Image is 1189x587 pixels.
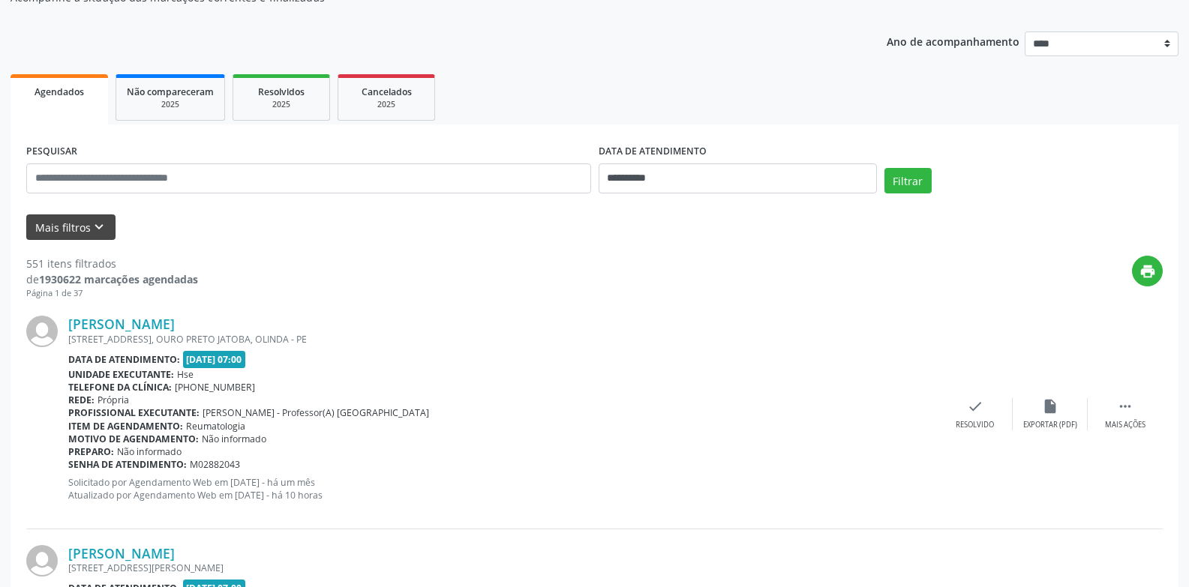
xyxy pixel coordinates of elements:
span: [PERSON_NAME] - Professor(A) [GEOGRAPHIC_DATA] [203,406,429,419]
span: Não compareceram [127,85,214,98]
i: print [1139,263,1156,280]
span: Reumatologia [186,420,245,433]
div: [STREET_ADDRESS][PERSON_NAME] [68,562,938,574]
p: Solicitado por Agendamento Web em [DATE] - há um mês Atualizado por Agendamento Web em [DATE] - h... [68,476,938,502]
div: de [26,271,198,287]
div: 2025 [349,99,424,110]
span: Não informado [117,445,182,458]
i: check [967,398,983,415]
b: Preparo: [68,445,114,458]
span: Não informado [202,433,266,445]
div: Exportar (PDF) [1023,420,1077,430]
button: print [1132,256,1163,286]
b: Item de agendamento: [68,420,183,433]
span: Resolvidos [258,85,305,98]
label: PESQUISAR [26,140,77,163]
span: Agendados [35,85,84,98]
b: Data de atendimento: [68,353,180,366]
i: keyboard_arrow_down [91,219,107,235]
i: insert_drive_file [1042,398,1058,415]
span: Hse [177,368,194,381]
a: [PERSON_NAME] [68,545,175,562]
div: Página 1 de 37 [26,287,198,300]
img: img [26,316,58,347]
span: Própria [98,394,129,406]
b: Telefone da clínica: [68,381,172,394]
b: Rede: [68,394,95,406]
div: Resolvido [956,420,994,430]
div: 2025 [127,99,214,110]
strong: 1930622 marcações agendadas [39,272,198,286]
span: M02882043 [190,458,240,471]
p: Ano de acompanhamento [887,31,1019,50]
b: Senha de atendimento: [68,458,187,471]
div: 551 itens filtrados [26,256,198,271]
b: Unidade executante: [68,368,174,381]
label: DATA DE ATENDIMENTO [599,140,707,163]
span: [PHONE_NUMBER] [175,381,255,394]
img: img [26,545,58,577]
span: [DATE] 07:00 [183,351,246,368]
b: Motivo de agendamento: [68,433,199,445]
div: 2025 [244,99,319,110]
div: [STREET_ADDRESS], OURO PRETO JATOBA, OLINDA - PE [68,333,938,346]
button: Filtrar [884,168,932,193]
a: [PERSON_NAME] [68,316,175,332]
i:  [1117,398,1133,415]
b: Profissional executante: [68,406,200,419]
span: Cancelados [362,85,412,98]
div: Mais ações [1105,420,1145,430]
button: Mais filtroskeyboard_arrow_down [26,214,116,241]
